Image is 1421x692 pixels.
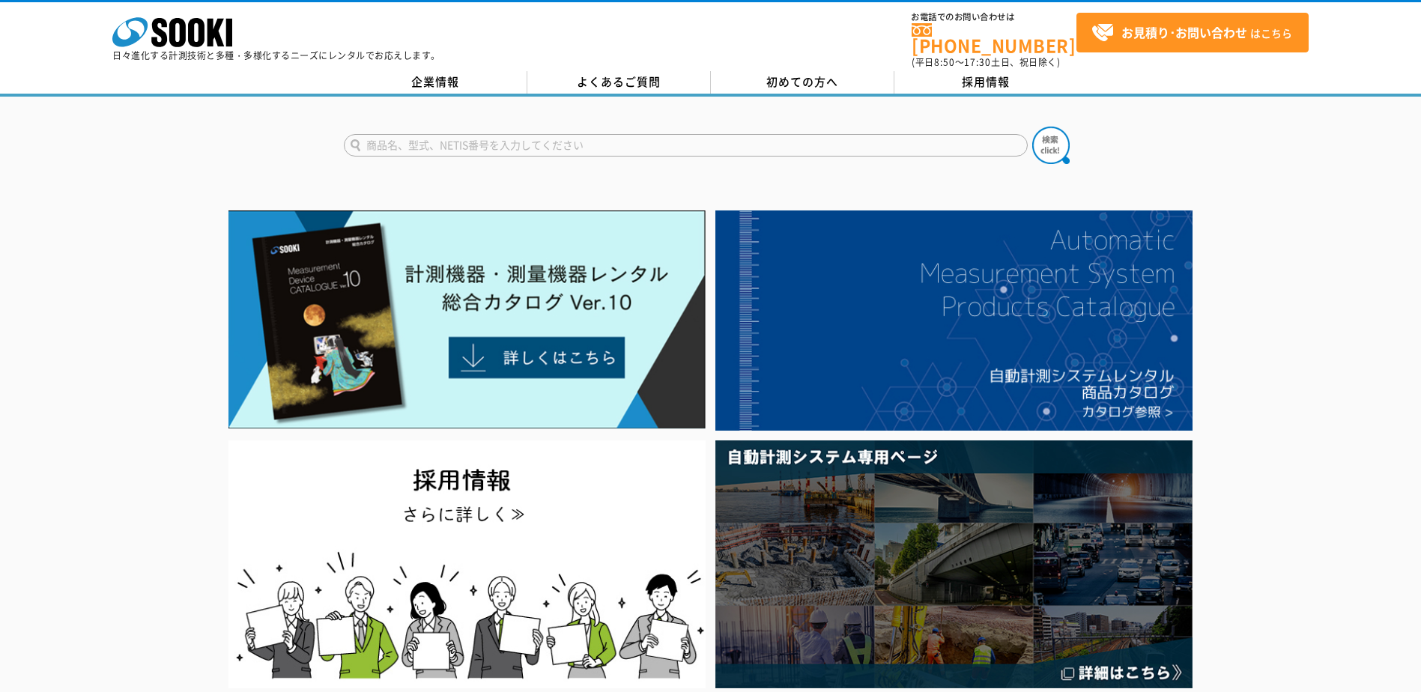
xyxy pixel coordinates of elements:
[1121,23,1247,41] strong: お見積り･お問い合わせ
[344,134,1028,157] input: 商品名、型式、NETIS番号を入力してください
[228,210,706,429] img: Catalog Ver10
[344,71,527,94] a: 企業情報
[894,71,1078,94] a: 採用情報
[715,210,1193,431] img: 自動計測システムカタログ
[912,13,1076,22] span: お電話でのお問い合わせは
[912,55,1060,69] span: (平日 ～ 土日、祝日除く)
[766,73,838,90] span: 初めての方へ
[711,71,894,94] a: 初めての方へ
[715,440,1193,688] img: 自動計測システム専用ページ
[1091,22,1292,44] span: はこちら
[112,51,440,60] p: 日々進化する計測技術と多種・多様化するニーズにレンタルでお応えします。
[228,440,706,688] img: SOOKI recruit
[527,71,711,94] a: よくあるご質問
[912,23,1076,54] a: [PHONE_NUMBER]
[964,55,991,69] span: 17:30
[1032,127,1070,164] img: btn_search.png
[1076,13,1309,52] a: お見積り･お問い合わせはこちら
[934,55,955,69] span: 8:50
